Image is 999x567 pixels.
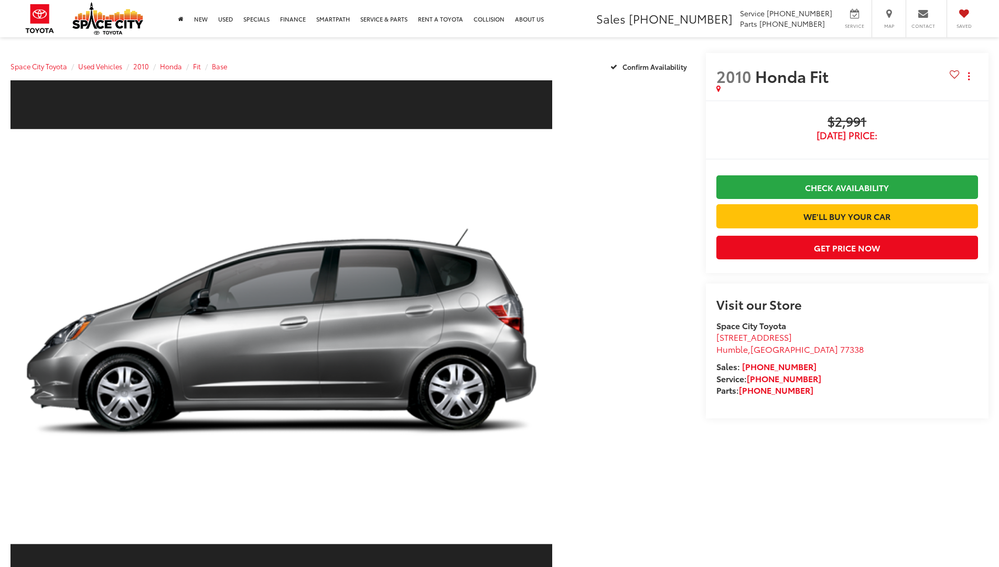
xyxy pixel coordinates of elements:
[133,61,149,71] a: 2010
[716,175,978,199] a: Check Availability
[716,331,792,343] span: [STREET_ADDRESS]
[911,23,935,29] span: Contact
[72,2,143,35] img: Space City Toyota
[160,61,182,71] a: Honda
[747,372,821,384] a: [PHONE_NUMBER]
[877,23,900,29] span: Map
[716,360,740,372] span: Sales:
[742,360,817,372] a: [PHONE_NUMBER]
[716,114,978,130] span: $2,991
[960,67,978,85] button: Actions
[716,384,813,396] strong: Parts:
[605,57,695,76] button: Confirm Availability
[716,319,786,331] strong: Space City Toyota
[716,65,751,87] span: 2010
[716,297,978,311] h2: Visit our Store
[716,372,821,384] strong: Service:
[968,72,970,80] span: dropdown dots
[755,65,832,87] span: Honda Fit
[750,343,838,355] span: [GEOGRAPHIC_DATA]
[740,8,765,18] span: Service
[840,343,864,355] span: 77338
[716,331,864,355] a: [STREET_ADDRESS] Humble,[GEOGRAPHIC_DATA] 77338
[716,204,978,228] a: We'll Buy Your Car
[716,236,978,259] button: Get Price Now
[78,61,122,71] a: Used Vehicles
[843,23,866,29] span: Service
[622,62,687,71] span: Confirm Availability
[629,10,733,27] span: [PHONE_NUMBER]
[740,18,757,29] span: Parts
[212,61,227,71] a: Base
[739,384,813,396] a: [PHONE_NUMBER]
[5,129,558,543] img: 2010 Honda Fit Base
[952,23,975,29] span: Saved
[716,343,864,355] span: ,
[10,61,67,71] a: Space City Toyota
[759,18,825,29] span: [PHONE_NUMBER]
[193,61,201,71] a: Fit
[716,130,978,141] span: [DATE] Price:
[767,8,832,18] span: [PHONE_NUMBER]
[716,343,748,355] span: Humble
[596,10,626,27] span: Sales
